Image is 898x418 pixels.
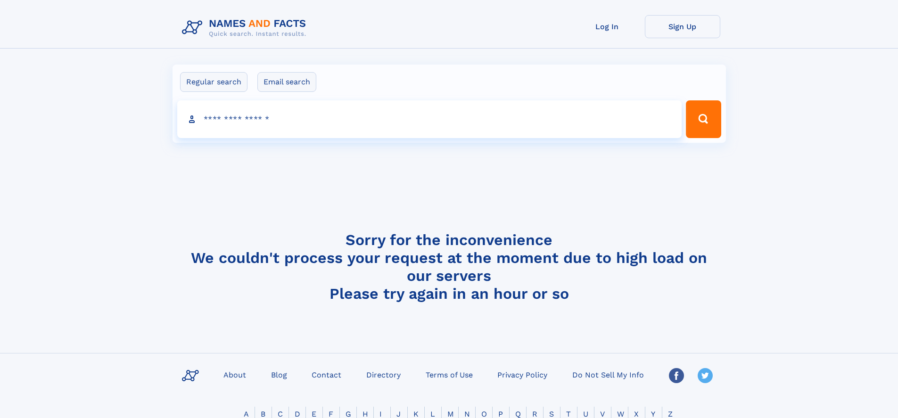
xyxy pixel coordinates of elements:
img: Facebook [669,368,684,383]
input: search input [177,100,682,138]
button: Search Button [686,100,721,138]
a: Blog [267,368,291,381]
a: Directory [362,368,404,381]
h4: Sorry for the inconvenience We couldn't process your request at the moment due to high load on ou... [178,231,720,303]
a: Sign Up [645,15,720,38]
a: Privacy Policy [494,368,551,381]
label: Regular search [180,72,247,92]
a: Do Not Sell My Info [568,368,648,381]
img: Twitter [698,368,713,383]
img: Logo Names and Facts [178,15,314,41]
label: Email search [257,72,316,92]
a: About [220,368,250,381]
a: Log In [569,15,645,38]
a: Contact [308,368,345,381]
a: Terms of Use [422,368,477,381]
